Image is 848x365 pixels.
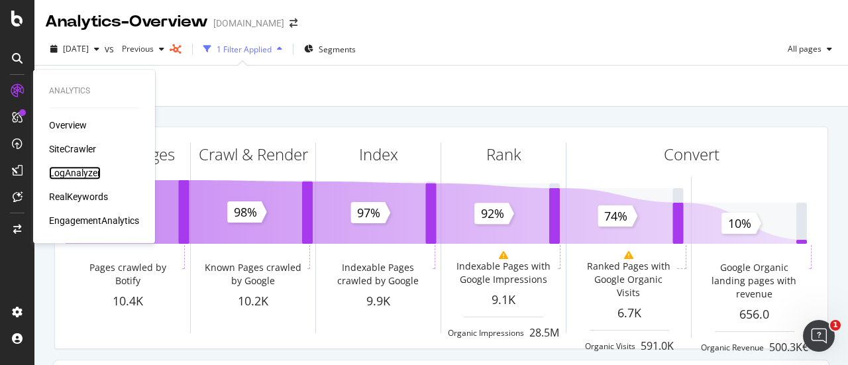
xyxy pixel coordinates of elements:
[448,327,524,339] div: Organic Impressions
[316,293,441,310] div: 9.9K
[326,261,430,287] div: Indexable Pages crawled by Google
[117,38,170,60] button: Previous
[782,38,837,60] button: All pages
[49,166,101,180] a: LogAnalyzer
[299,38,361,60] button: Segments
[290,19,297,28] div: arrow-right-arrow-left
[45,38,105,60] button: [DATE]
[199,143,308,166] div: Crawl & Render
[441,291,566,309] div: 9.1K
[45,11,208,33] div: Analytics - Overview
[201,261,305,287] div: Known Pages crawled by Google
[49,142,96,156] a: SiteCrawler
[319,44,356,55] span: Segments
[49,85,139,97] div: Analytics
[63,43,89,54] span: 2025 Sep. 7th
[191,293,315,310] div: 10.2K
[359,143,398,166] div: Index
[49,214,139,227] a: EngagementAnalytics
[105,42,117,56] span: vs
[49,119,87,132] a: Overview
[217,44,272,55] div: 1 Filter Applied
[49,190,108,203] a: RealKeywords
[76,261,180,287] div: Pages crawled by Botify
[486,143,521,166] div: Rank
[782,43,821,54] span: All pages
[198,38,288,60] button: 1 Filter Applied
[529,325,559,340] div: 28.5M
[830,320,841,331] span: 1
[213,17,284,30] div: [DOMAIN_NAME]
[803,320,835,352] iframe: Intercom live chat
[117,43,154,54] span: Previous
[66,293,190,310] div: 10.4K
[451,260,555,286] div: Indexable Pages with Google Impressions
